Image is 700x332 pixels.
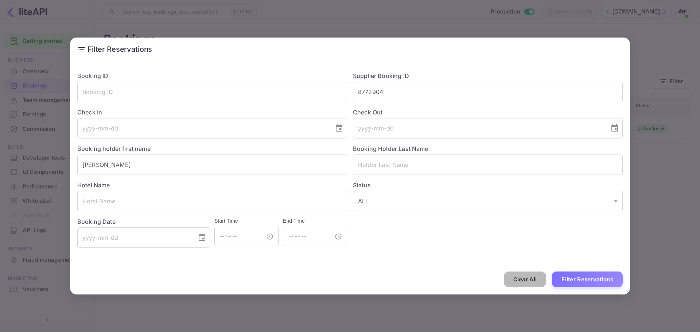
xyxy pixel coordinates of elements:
[77,108,347,117] label: Check In
[353,72,409,79] label: Supplier Booking ID
[214,217,279,225] h6: Start Time
[353,181,623,190] label: Status
[353,82,623,102] input: Supplier Booking ID
[353,118,604,138] input: yyyy-mm-dd
[77,217,210,226] label: Booking Date
[77,191,347,211] input: Hotel Name
[77,72,109,79] label: Booking ID
[195,230,209,245] button: Choose date
[353,145,428,152] label: Booking Holder Last Name
[70,38,630,61] h2: Filter Reservations
[283,217,347,225] h6: End Time
[77,155,347,175] input: Holder First Name
[77,145,151,152] label: Booking holder first name
[607,121,622,136] button: Choose date
[332,121,346,136] button: Choose date
[77,227,192,248] input: yyyy-mm-dd
[353,108,623,117] label: Check Out
[77,181,110,189] label: Hotel Name
[353,191,623,211] div: ALL
[77,118,329,138] input: yyyy-mm-dd
[552,272,623,287] button: Filter Reservations
[504,272,547,287] button: Clear All
[77,82,347,102] input: Booking ID
[353,155,623,175] input: Holder Last Name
